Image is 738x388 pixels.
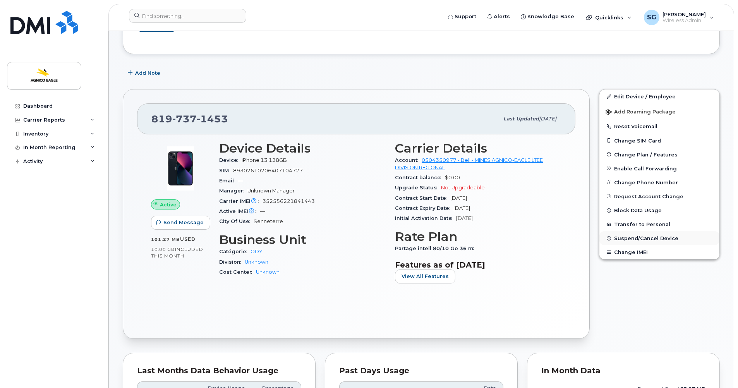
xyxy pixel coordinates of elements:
[219,208,260,214] span: Active IMEI
[137,367,301,375] div: Last Months Data Behavior Usage
[180,236,196,242] span: used
[443,9,482,24] a: Support
[242,157,287,163] span: iPhone 13 128GB
[441,185,485,191] span: Not Upgradeable
[395,215,456,221] span: Initial Activation Date
[151,247,175,252] span: 10.00 GB
[157,145,204,192] img: image20231002-3703462-1ig824h.jpeg
[219,259,245,265] span: Division
[395,246,478,251] span: Partage intell 80/10 Go 36 m
[599,148,719,161] button: Change Plan / Features
[541,367,705,375] div: In Month Data
[647,13,656,22] span: SG
[395,185,441,191] span: Upgrade Status
[151,113,228,125] span: 819
[599,175,719,189] button: Change Phone Number
[638,10,719,25] div: Sandy Gillis
[527,13,574,21] span: Knowledge Base
[395,141,561,155] h3: Carrier Details
[219,218,254,224] span: City Of Use
[219,233,386,247] h3: Business Unit
[455,13,476,21] span: Support
[580,10,637,25] div: Quicklinks
[395,260,561,270] h3: Features as of [DATE]
[172,113,197,125] span: 737
[151,216,210,230] button: Send Message
[160,201,177,208] span: Active
[395,205,453,211] span: Contract Expiry Date
[445,175,460,180] span: $0.00
[151,246,203,259] span: included this month
[233,168,303,173] span: 89302610206407104727
[599,134,719,148] button: Change SIM Card
[482,9,515,24] a: Alerts
[614,165,677,171] span: Enable Call Forwarding
[219,141,386,155] h3: Device Details
[395,270,455,283] button: View All Features
[197,113,228,125] span: 1453
[453,205,470,211] span: [DATE]
[599,103,719,119] button: Add Roaming Package
[599,89,719,103] a: Edit Device / Employee
[135,69,160,77] span: Add Note
[599,203,719,217] button: Block Data Usage
[539,116,556,122] span: [DATE]
[662,11,706,17] span: [PERSON_NAME]
[251,249,263,254] a: ODY
[494,13,510,21] span: Alerts
[395,175,445,180] span: Contract balance
[245,259,268,265] a: Unknown
[339,367,503,375] div: Past Days Usage
[395,157,422,163] span: Account
[606,109,676,116] span: Add Roaming Package
[254,218,283,224] span: Senneterre
[503,116,539,122] span: Last updated
[614,235,678,241] span: Suspend/Cancel Device
[450,195,467,201] span: [DATE]
[599,245,719,259] button: Change IMEI
[402,273,449,280] span: View All Features
[614,151,678,157] span: Change Plan / Features
[163,219,204,226] span: Send Message
[599,217,719,231] button: Transfer to Personal
[395,157,543,170] a: 0504350977 - Bell - MINES AGNICO-EAGLE LTEE DIVISION REGIONAL
[123,66,167,80] button: Add Note
[219,249,251,254] span: Catégorie
[599,119,719,133] button: Reset Voicemail
[599,189,719,203] button: Request Account Change
[599,231,719,245] button: Suspend/Cancel Device
[260,208,265,214] span: —
[456,215,473,221] span: [DATE]
[263,198,315,204] span: 352556221841443
[247,188,295,194] span: Unknown Manager
[129,9,246,23] input: Find something...
[219,269,256,275] span: Cost Center
[219,198,263,204] span: Carrier IMEI
[219,168,233,173] span: SIM
[238,178,243,184] span: —
[515,9,580,24] a: Knowledge Base
[256,269,280,275] a: Unknown
[599,161,719,175] button: Enable Call Forwarding
[595,14,623,21] span: Quicklinks
[219,188,247,194] span: Manager
[395,195,450,201] span: Contract Start Date
[662,17,706,24] span: Wireless Admin
[395,230,561,244] h3: Rate Plan
[219,157,242,163] span: Device
[151,237,180,242] span: 101.27 MB
[219,178,238,184] span: Email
